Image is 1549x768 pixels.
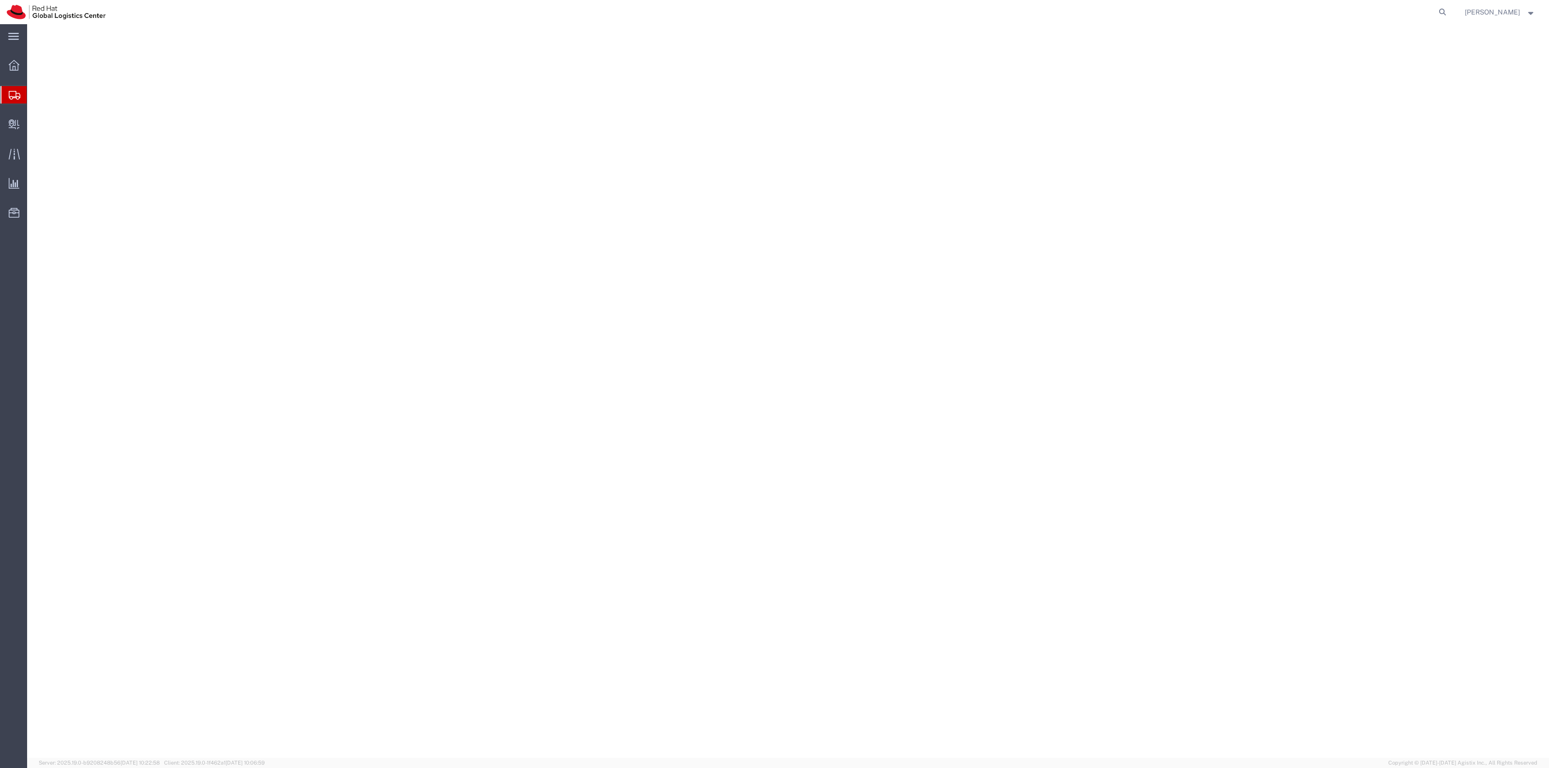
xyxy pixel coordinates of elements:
[1465,7,1520,17] span: Robert Lomax
[7,5,106,19] img: logo
[27,24,1549,758] iframe: FS Legacy Container
[164,760,265,766] span: Client: 2025.19.0-1f462a1
[121,760,160,766] span: [DATE] 10:22:58
[39,760,160,766] span: Server: 2025.19.0-b9208248b56
[1388,759,1537,767] span: Copyright © [DATE]-[DATE] Agistix Inc., All Rights Reserved
[1464,6,1536,18] button: [PERSON_NAME]
[226,760,265,766] span: [DATE] 10:06:59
